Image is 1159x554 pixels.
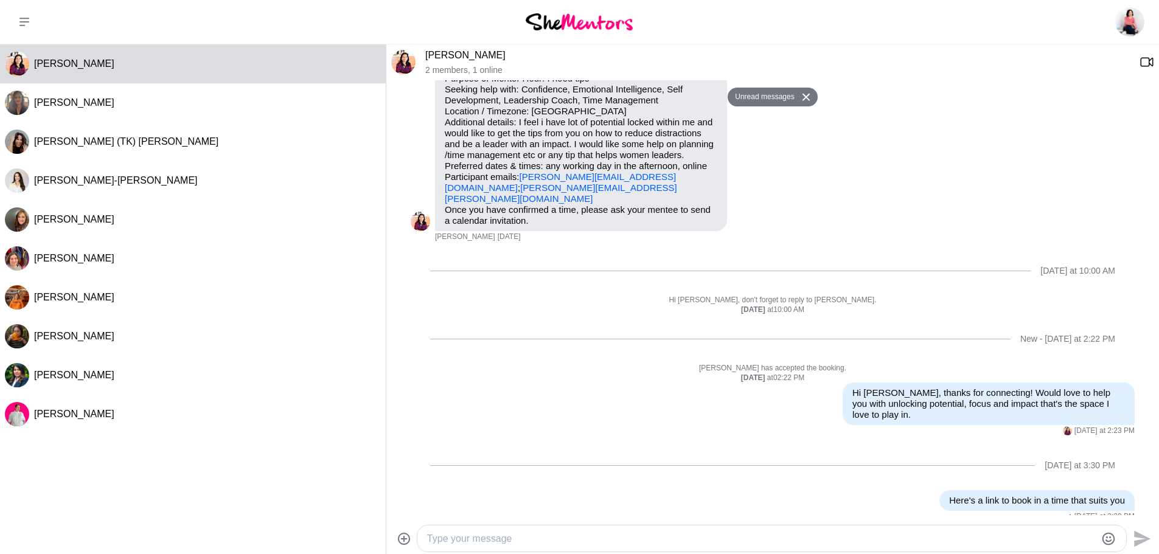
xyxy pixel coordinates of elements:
[5,168,29,193] img: J
[411,296,1135,305] p: Hi [PERSON_NAME], don't forget to reply to [PERSON_NAME].
[445,171,676,193] a: [PERSON_NAME][EMAIL_ADDRESS][DOMAIN_NAME]
[411,373,1135,383] div: at 02:22 PM
[5,246,29,271] div: Bianca
[425,65,1130,75] p: 2 members , 1 online
[741,373,767,382] strong: [DATE]
[1074,426,1135,436] time: 2025-09-19T04:23:04.478Z
[34,136,218,147] span: [PERSON_NAME] (TK) [PERSON_NAME]
[5,363,29,387] div: Sangeetha Muralidharan
[5,207,29,232] img: A
[5,207,29,232] div: Ashleigh Charles
[5,285,29,310] img: K
[34,292,114,302] span: [PERSON_NAME]
[1063,426,1072,435] div: Diana Philip
[5,402,29,426] img: L
[526,13,633,30] img: She Mentors Logo
[5,91,29,115] div: Nirali Subnis
[5,402,29,426] div: Lauren Purse
[949,495,1125,506] p: Here's a link to book in a time that suits you
[34,97,114,108] span: [PERSON_NAME]
[445,204,717,226] p: Once you have confirmed a time, please ask your mentee to send a calendar invitation.
[852,387,1125,420] p: Hi [PERSON_NAME], thanks for connecting! Would love to help you with unlocking potential, focus a...
[391,50,416,74] img: D
[1074,512,1135,522] time: 2025-09-23T05:30:23.350Z
[498,232,521,242] time: 2025-09-15T12:47:46.017Z
[445,73,717,204] p: Purpose of Mentor Hour: I need tips Seeking help with: Confidence, Emotional Intelligence, Self D...
[5,52,29,76] img: D
[1063,426,1072,435] img: D
[5,52,29,76] div: Diana Philip
[5,285,29,310] div: Katie
[34,214,114,224] span: [PERSON_NAME]
[435,232,495,242] span: [PERSON_NAME]
[1115,7,1144,36] img: Jolynne Rydz
[34,58,114,69] span: [PERSON_NAME]
[741,305,767,314] strong: [DATE]
[411,212,430,231] div: Diana Philip
[411,364,1135,373] p: [PERSON_NAME] has accepted the booking.
[34,331,114,341] span: [PERSON_NAME]
[34,175,198,185] span: [PERSON_NAME]-[PERSON_NAME]
[1101,531,1116,546] button: Emoji picker
[411,212,430,231] img: D
[5,324,29,348] img: A
[5,246,29,271] img: B
[5,91,29,115] img: N
[427,531,1096,546] textarea: Type your message
[1127,525,1154,552] button: Send
[445,182,677,204] a: [PERSON_NAME][EMAIL_ADDRESS][PERSON_NAME][DOMAIN_NAME]
[5,130,29,154] img: T
[5,168,29,193] div: Janelle Kee-Sue
[34,409,114,419] span: [PERSON_NAME]
[1040,266,1115,276] div: [DATE] at 10:00 AM
[425,50,506,60] a: [PERSON_NAME]
[391,50,416,74] div: Diana Philip
[5,324,29,348] div: Anna
[728,88,798,107] button: Unread messages
[5,363,29,387] img: S
[1045,460,1115,471] div: [DATE] at 3:30 PM
[34,370,114,380] span: [PERSON_NAME]
[1020,334,1115,344] div: New - [DATE] at 2:22 PM
[5,130,29,154] div: Taliah-Kate (TK) Byron
[34,253,114,263] span: [PERSON_NAME]
[411,305,1135,315] div: at 10:00 AM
